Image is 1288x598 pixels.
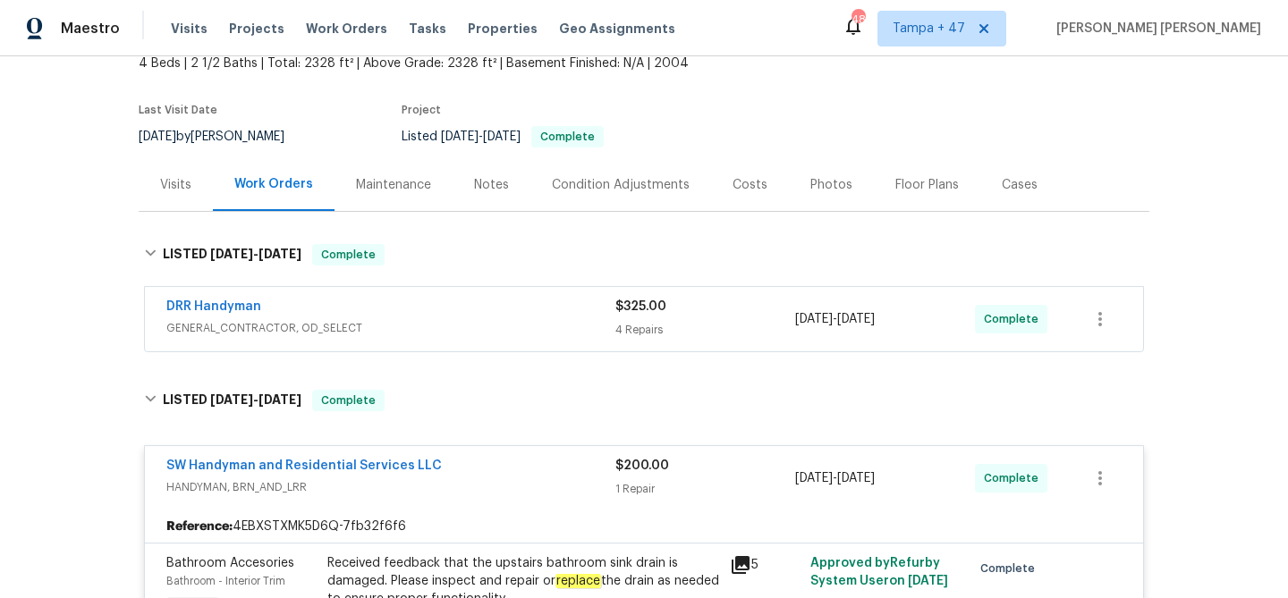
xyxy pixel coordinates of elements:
span: - [795,310,875,328]
span: - [441,131,521,143]
div: LISTED [DATE]-[DATE]Complete [139,372,1149,429]
span: Tampa + 47 [893,20,965,38]
span: Approved by Refurby System User on [810,557,948,587]
span: Properties [468,20,538,38]
span: [DATE] [139,131,176,143]
span: 4 Beds | 2 1/2 Baths | Total: 2328 ft² | Above Grade: 2328 ft² | Basement Finished: N/A | 2004 [139,55,787,72]
div: 4 Repairs [615,321,795,339]
span: [DATE] [210,393,253,406]
span: Geo Assignments [559,20,675,38]
span: Maestro [61,20,120,38]
span: - [210,393,301,406]
div: Maintenance [356,176,431,194]
span: Projects [229,20,284,38]
span: [DATE] [258,393,301,406]
a: SW Handyman and Residential Services LLC [166,459,442,472]
span: - [795,469,875,487]
span: Complete [314,392,383,409]
span: HANDYMAN, BRN_AND_LRR [166,478,615,496]
span: Complete [984,310,1046,328]
span: Complete [533,131,602,142]
span: Complete [980,560,1042,577]
div: Work Orders [234,175,313,193]
span: Last Visit Date [139,105,217,115]
div: Floor Plans [895,176,959,194]
div: 4EBXSTXMK5D6Q-7fb32f6f6 [145,510,1143,543]
div: Costs [733,176,767,194]
span: Visits [171,20,208,38]
span: [DATE] [258,248,301,260]
span: [DATE] [483,131,521,143]
span: [DATE] [837,313,875,325]
span: [DATE] [795,313,833,325]
span: Complete [984,469,1046,487]
span: [DATE] [837,472,875,484]
span: Tasks [409,22,446,35]
h6: LISTED [163,244,301,265]
span: [DATE] [795,472,833,484]
span: $200.00 [615,459,669,472]
span: Project [402,105,441,115]
div: 481 [852,11,864,29]
div: 1 Repair [615,480,795,498]
h6: LISTED [163,390,301,411]
div: Condition Adjustments [552,176,690,194]
div: Cases [1002,176,1038,194]
span: Complete [314,246,383,264]
span: [DATE] [210,248,253,260]
span: GENERAL_CONTRACTOR, OD_SELECT [166,319,615,337]
em: replace [555,574,601,588]
div: Visits [160,176,191,194]
span: [PERSON_NAME] [PERSON_NAME] [1049,20,1261,38]
div: by [PERSON_NAME] [139,126,306,147]
div: LISTED [DATE]-[DATE]Complete [139,226,1149,283]
span: $325.00 [615,300,666,313]
div: Photos [810,176,852,194]
span: Bathroom Accesories [166,557,294,569]
span: - [210,248,301,260]
span: Bathroom - Interior Trim [166,576,285,586]
span: [DATE] [908,575,948,587]
b: Reference: [166,518,233,535]
div: Notes [474,176,509,194]
span: Work Orders [306,20,387,38]
a: DRR Handyman [166,300,261,313]
span: Listed [402,131,604,143]
div: 5 [730,554,800,576]
span: [DATE] [441,131,479,143]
